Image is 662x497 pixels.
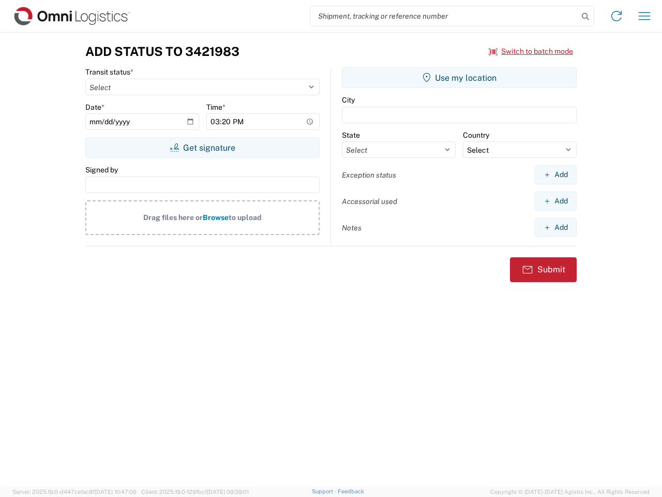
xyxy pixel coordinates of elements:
[342,197,397,206] label: Accessorial used
[12,489,137,495] span: Server: 2025.19.0-d447cefac8f
[342,95,355,105] label: City
[207,489,249,495] span: [DATE] 09:39:01
[85,103,104,112] label: Date
[95,489,137,495] span: [DATE] 10:47:06
[338,488,364,494] a: Feedback
[535,218,577,237] button: Add
[143,213,203,222] span: Drag files here or
[342,223,362,232] label: Notes
[203,213,229,222] span: Browse
[85,67,133,77] label: Transit status
[510,257,577,282] button: Submit
[489,43,573,60] button: Switch to batch mode
[463,130,489,140] label: Country
[141,489,249,495] span: Client: 2025.19.0-129fbcf
[342,130,360,140] label: State
[342,170,396,180] label: Exception status
[310,6,578,26] input: Shipment, tracking or reference number
[312,488,338,494] a: Support
[535,192,577,211] button: Add
[490,487,650,496] span: Copyright © [DATE]-[DATE] Agistix Inc., All Rights Reserved
[206,103,225,112] label: Time
[229,213,262,222] span: to upload
[85,137,320,158] button: Get signature
[85,44,239,59] h3: Add Status to 3421983
[342,67,577,88] button: Use my location
[535,165,577,184] button: Add
[85,165,118,174] label: Signed by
